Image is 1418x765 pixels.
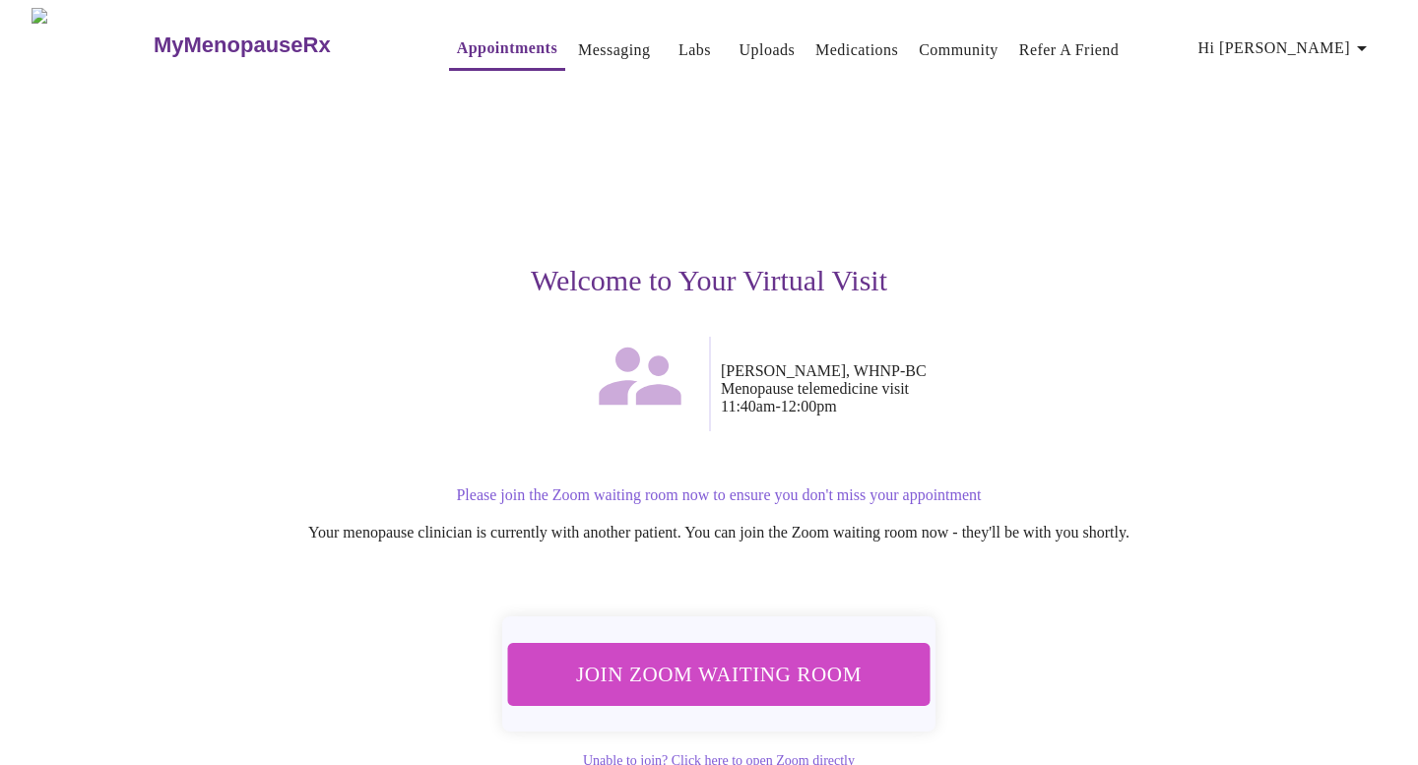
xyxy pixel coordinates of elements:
[151,11,409,80] a: MyMenopauseRx
[1019,36,1120,64] a: Refer a Friend
[1191,29,1382,68] button: Hi [PERSON_NAME]
[721,362,1316,415] p: [PERSON_NAME], WHNP-BC Menopause telemedicine visit 11:40am - 12:00pm
[525,655,913,693] span: Join Zoom Waiting Room
[497,641,939,706] button: Join Zoom Waiting Room
[102,264,1316,297] h3: Welcome to Your Virtual Visit
[1011,31,1128,70] button: Refer a Friend
[732,31,804,70] button: Uploads
[919,36,999,64] a: Community
[678,36,711,64] a: Labs
[1198,34,1374,62] span: Hi [PERSON_NAME]
[807,31,906,70] button: Medications
[911,31,1006,70] button: Community
[664,31,727,70] button: Labs
[740,36,796,64] a: Uploads
[578,36,650,64] a: Messaging
[449,29,565,71] button: Appointments
[154,32,331,58] h3: MyMenopauseRx
[122,486,1316,504] p: Please join the Zoom waiting room now to ensure you don't miss your appointment
[32,8,151,82] img: MyMenopauseRx Logo
[815,36,898,64] a: Medications
[122,524,1316,542] p: Your menopause clinician is currently with another patient. You can join the Zoom waiting room no...
[570,31,658,70] button: Messaging
[457,34,557,62] a: Appointments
